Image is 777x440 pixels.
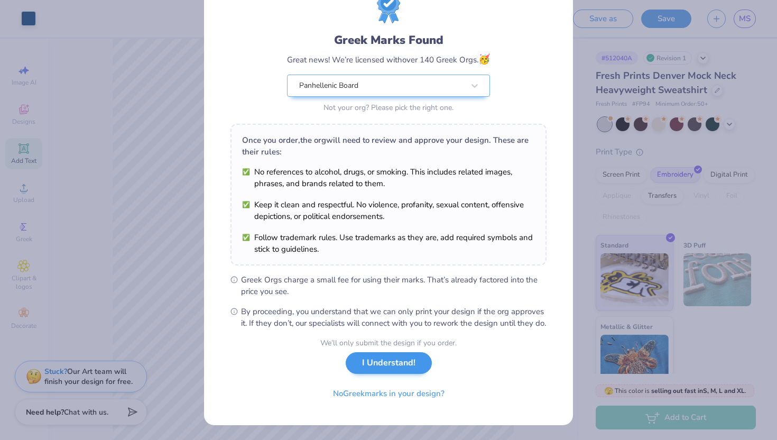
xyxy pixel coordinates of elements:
[241,306,547,329] span: By proceeding, you understand that we can only print your design if the org approves it. If they ...
[287,32,490,49] div: Greek Marks Found
[242,166,535,189] li: No references to alcohol, drugs, or smoking. This includes related images, phrases, and brands re...
[287,102,490,113] div: Not your org? Please pick the right one.
[478,53,490,66] span: 🥳
[241,274,547,297] span: Greek Orgs charge a small fee for using their marks. That’s already factored into the price you see.
[242,199,535,222] li: Keep it clean and respectful. No violence, profanity, sexual content, offensive depictions, or po...
[242,232,535,255] li: Follow trademark rules. Use trademarks as they are, add required symbols and stick to guidelines.
[324,383,454,405] button: NoGreekmarks in your design?
[320,337,457,349] div: We’ll only submit the design if you order.
[242,134,535,158] div: Once you order, the org will need to review and approve your design. These are their rules:
[346,352,432,374] button: I Understand!
[287,52,490,67] div: Great news! We’re licensed with over 140 Greek Orgs.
